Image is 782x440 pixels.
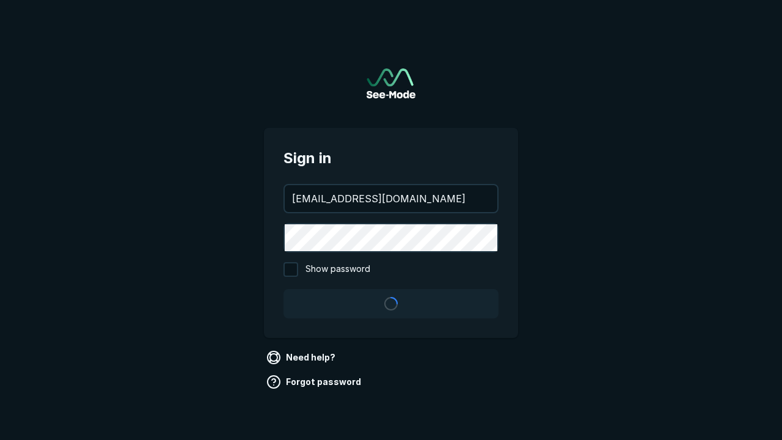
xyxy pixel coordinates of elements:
span: Show password [305,262,370,277]
a: Need help? [264,348,340,367]
span: Sign in [283,147,499,169]
a: Go to sign in [367,68,415,98]
a: Forgot password [264,372,366,392]
input: your@email.com [285,185,497,212]
img: See-Mode Logo [367,68,415,98]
